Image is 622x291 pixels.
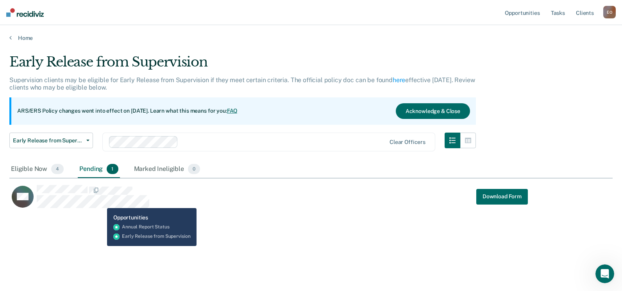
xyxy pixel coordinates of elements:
button: Acknowledge & Close [396,103,470,119]
span: 0 [188,164,200,174]
a: FAQ [227,108,238,114]
div: CaseloadOpportunityCell-06758910 [9,185,537,216]
div: E O [603,6,616,18]
span: 4 [51,164,64,174]
span: Early Release from Supervision [13,137,83,144]
button: Early Release from Supervision [9,133,93,148]
div: Pending1 [78,161,120,178]
span: 1 [107,164,118,174]
div: Eligible Now4 [9,161,65,178]
p: ARS/ERS Policy changes went into effect on [DATE]. Learn what this means for you: [17,107,238,115]
div: Early Release from Supervision [9,54,476,76]
button: EO [603,6,616,18]
a: Home [9,34,613,41]
iframe: Intercom live chat [595,264,614,283]
button: Download Form [476,189,528,204]
div: Clear officers [390,139,425,145]
img: Recidiviz [6,8,44,17]
a: Navigate to form link [476,189,528,204]
a: here [393,76,405,84]
div: Marked Ineligible0 [132,161,202,178]
p: Supervision clients may be eligible for Early Release from Supervision if they meet certain crite... [9,76,475,91]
